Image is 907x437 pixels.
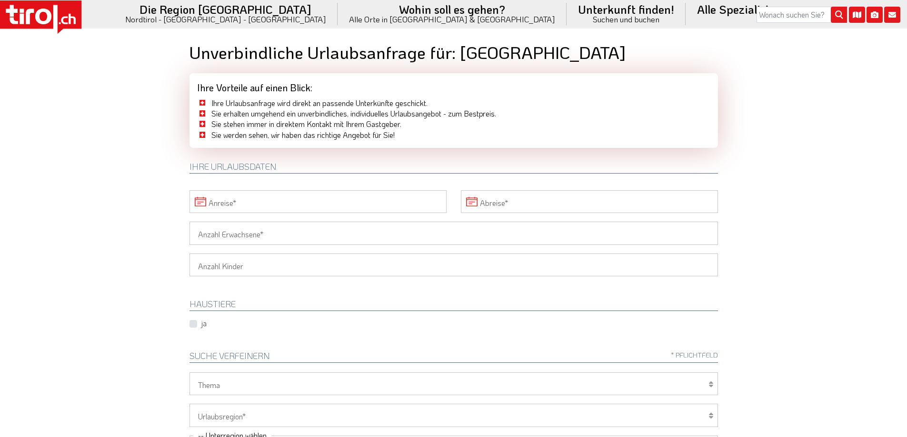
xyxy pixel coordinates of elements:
h2: Suche verfeinern [189,351,718,363]
h2: HAUSTIERE [189,300,718,311]
li: Ihre Urlaubsanfrage wird direkt an passende Unterkünfte geschickt. [197,98,710,108]
h2: Ihre Urlaubsdaten [189,162,718,174]
small: Alle Orte in [GEOGRAPHIC_DATA] & [GEOGRAPHIC_DATA] [349,15,555,23]
li: Sie erhalten umgehend ein unverbindliches, individuelles Urlaubsangebot - zum Bestpreis. [197,108,710,119]
label: ja [201,318,207,329]
i: Kontakt [884,7,900,23]
div: Ihre Vorteile auf einen Blick: [189,73,718,98]
li: Sie stehen immer in direktem Kontakt mit Ihrem Gastgeber. [197,119,710,129]
i: Karte öffnen [849,7,865,23]
li: Sie werden sehen, wir haben das richtige Angebot für Sie! [197,130,710,140]
h1: Unverbindliche Urlaubsanfrage für: [GEOGRAPHIC_DATA] [189,43,718,62]
span: * Pflichtfeld [671,351,718,359]
small: Nordtirol - [GEOGRAPHIC_DATA] - [GEOGRAPHIC_DATA] [125,15,326,23]
input: Wonach suchen Sie? [757,7,847,23]
small: Suchen und buchen [578,15,674,23]
i: Fotogalerie [867,7,883,23]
